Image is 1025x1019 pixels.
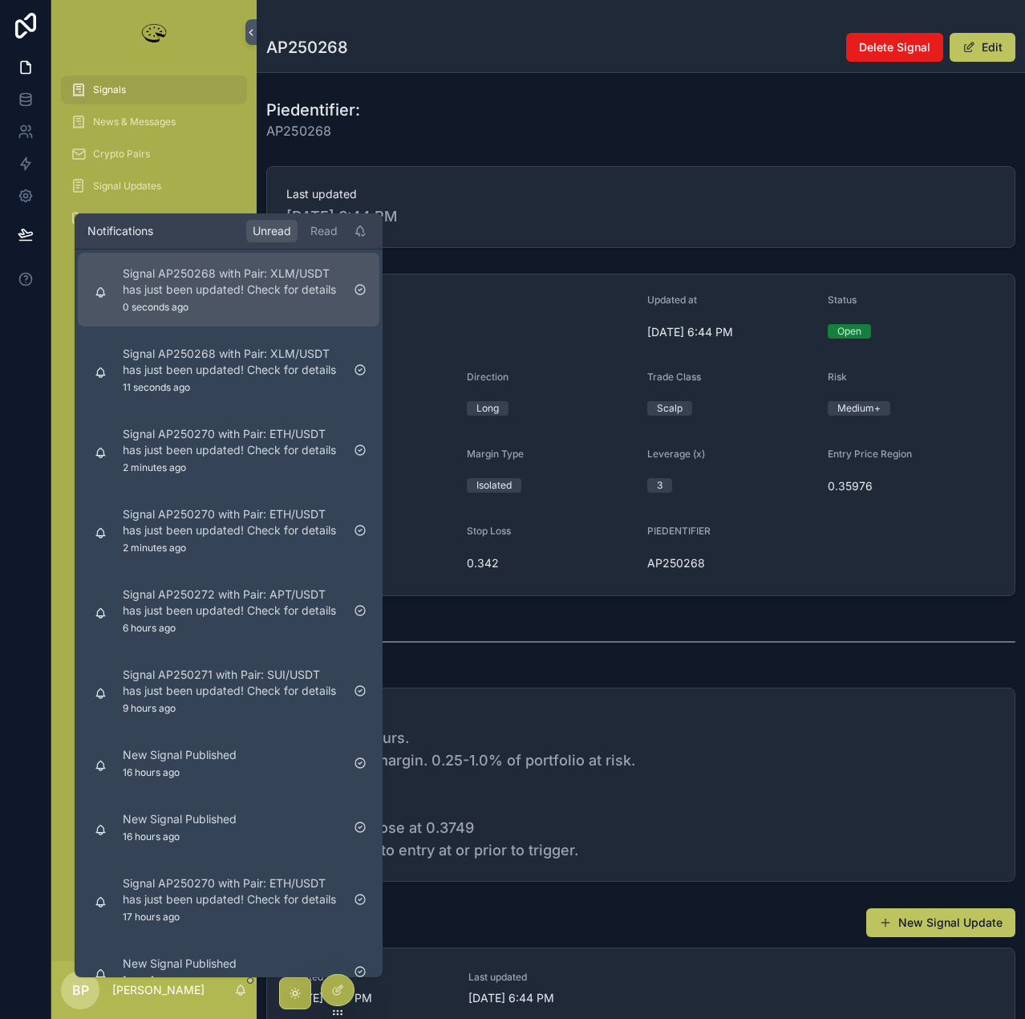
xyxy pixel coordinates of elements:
[123,301,188,314] p: 0 seconds ago
[61,204,247,233] a: Performance Reporting
[123,461,186,474] p: 2 minutes ago
[123,587,341,619] p: Signal AP250272 with Pair: APT/USDT has just been updated! Check for details
[123,702,176,715] p: 9 hours ago
[467,525,511,537] span: Stop Loss
[859,39,930,55] span: Delete Signal
[123,747,237,763] p: New Signal Published
[286,971,449,984] span: Created
[123,506,341,538] p: Signal AP250270 with Pair: ETH/USDT has just been updated! Check for details
[647,324,815,340] span: [DATE] 6:44 PM
[828,448,912,460] span: Entry Price Region
[286,186,995,202] span: Last updated
[266,121,360,140] span: AP250268
[647,371,701,383] span: Trade Class
[123,766,180,779] p: 16 hours ago
[647,525,711,537] span: PIEDENTIFIER
[138,19,170,45] img: App logo
[123,956,237,972] p: New Signal Published
[476,401,499,416] div: Long
[304,220,344,242] div: Read
[950,33,1015,62] button: Edit
[87,223,153,239] h1: Notifications
[93,212,200,225] span: Performance Reporting
[286,205,995,228] span: [DATE] 6:44 PM
[468,971,631,984] span: Last updated
[837,324,861,339] div: Open
[647,555,815,571] span: AP250268
[467,448,524,460] span: Margin Type
[266,36,348,59] h1: AP250268
[61,140,247,168] a: Crypto Pairs
[93,148,150,160] span: Crypto Pairs
[846,33,943,62] button: Delete Signal
[647,448,705,460] span: Leverage (x)
[123,811,237,827] p: New Signal Published
[123,381,190,394] p: 11 seconds ago
[123,346,341,378] p: Signal AP250268 with Pair: XLM/USDT has just been updated! Check for details
[828,371,847,383] span: Risk
[93,116,176,128] span: News & Messages
[93,180,161,193] span: Signal Updates
[828,294,857,306] span: Status
[123,266,341,298] p: Signal AP250268 with Pair: XLM/USDT has just been updated! Check for details
[123,875,341,907] p: Signal AP250270 with Pair: ETH/USDT has just been updated! Check for details
[123,426,341,458] p: Signal AP250270 with Pair: ETH/USDT has just been updated! Check for details
[123,830,180,843] p: 16 hours ago
[467,371,508,383] span: Direction
[286,324,634,340] span: [DATE] 4:45 PM
[828,478,995,494] span: 0.35976
[286,990,449,1006] span: [DATE] 6:44 PM
[837,401,881,416] div: Medium+
[123,975,154,988] p: [DATE]
[286,708,995,724] span: Order Instructions
[468,990,631,1006] span: [DATE] 6:44 PM
[476,478,512,493] div: Isolated
[286,727,995,862] span: Scalp. <72 Hours. Advice: Low margin. 0.25-1.0% of portfolio at risk. Opened. Order 90% close at ...
[467,555,634,571] span: 0.342
[61,108,247,136] a: News & Messages
[657,478,662,493] div: 3
[246,220,298,242] div: Unread
[123,542,186,554] p: 2 minutes ago
[72,980,89,1000] span: BP
[93,83,126,96] span: Signals
[61,75,247,104] a: Signals
[657,401,683,416] div: Scalp
[123,622,176,635] p: 6 hours ago
[647,294,697,306] span: Updated at
[266,99,360,121] h1: Piedentifier:
[61,172,247,201] a: Signal Updates
[112,982,205,998] p: [PERSON_NAME]
[123,911,180,924] p: 17 hours ago
[51,64,257,254] div: scrollable content
[123,667,341,699] p: Signal AP250271 with Pair: SUI/USDT has just been updated! Check for details
[866,908,1015,937] button: New Signal Update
